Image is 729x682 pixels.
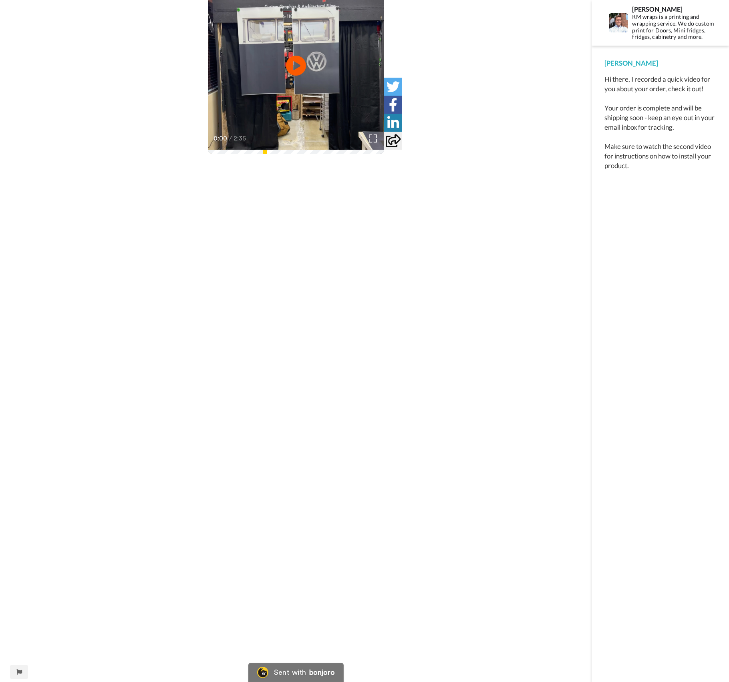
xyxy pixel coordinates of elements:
a: Bonjoro LogoSent withbonjoro [248,663,344,682]
iframe: How to Install a Custom Printed Vinyl Wrap on a Stack Door Refrigerator | RM Wraps Tutorial [154,338,438,498]
span: / [229,134,232,143]
img: Profile Image [609,13,628,32]
div: bonjoro [309,669,335,676]
div: [PERSON_NAME] [632,5,716,13]
iframe: How to Install a Custom Printed Vinyl Wrap on a French Door Refrigerator | RM Wraps Tutorial [154,510,438,670]
img: Bonjoro Logo [257,667,268,678]
div: RM wraps is a printing and wrapping service. We do custom print for Doors, Mini fridges, fridges,... [632,14,716,40]
img: Full screen [369,134,377,142]
iframe: How to wrap a Curved Refrigerator video. [154,166,438,326]
div: [PERSON_NAME] [604,58,716,68]
span: 0:00 [213,134,228,143]
div: Hi there, I recorded a quick video for you about your order, check it out! Your order is complete... [604,74,716,170]
span: 2:35 [234,134,248,143]
div: Sent with [274,669,306,676]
